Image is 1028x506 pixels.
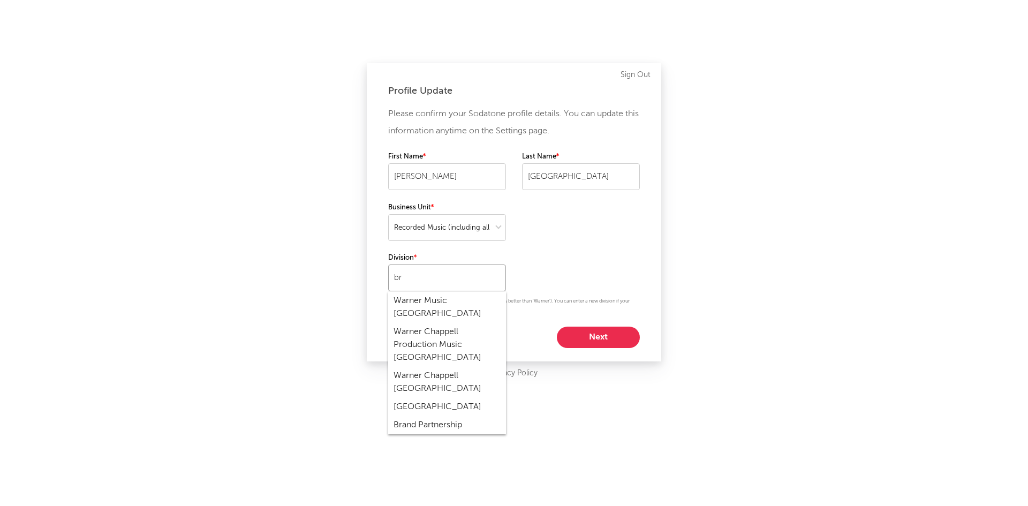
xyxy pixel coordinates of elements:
[388,416,506,434] div: Brand Partnership
[388,367,506,398] div: Warner Chappell [GEOGRAPHIC_DATA]
[388,150,506,163] label: First Name
[388,292,506,323] div: Warner Music [GEOGRAPHIC_DATA]
[388,323,506,367] div: Warner Chappell Production Music [GEOGRAPHIC_DATA]
[491,367,538,380] a: Privacy Policy
[388,265,506,291] input: Your division
[522,150,640,163] label: Last Name
[388,398,506,416] div: [GEOGRAPHIC_DATA]
[522,163,640,190] input: Your last name
[388,252,506,265] label: Division
[388,105,640,140] p: Please confirm your Sodatone profile details. You can update this information anytime on the Sett...
[388,297,640,316] p: Please be as specific as possible (e.g. 'Warner Mexico' is better than 'Warner'). You can enter a...
[557,327,640,348] button: Next
[621,69,651,81] a: Sign Out
[388,201,506,214] label: Business Unit
[388,85,640,97] div: Profile Update
[388,163,506,190] input: Your first name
